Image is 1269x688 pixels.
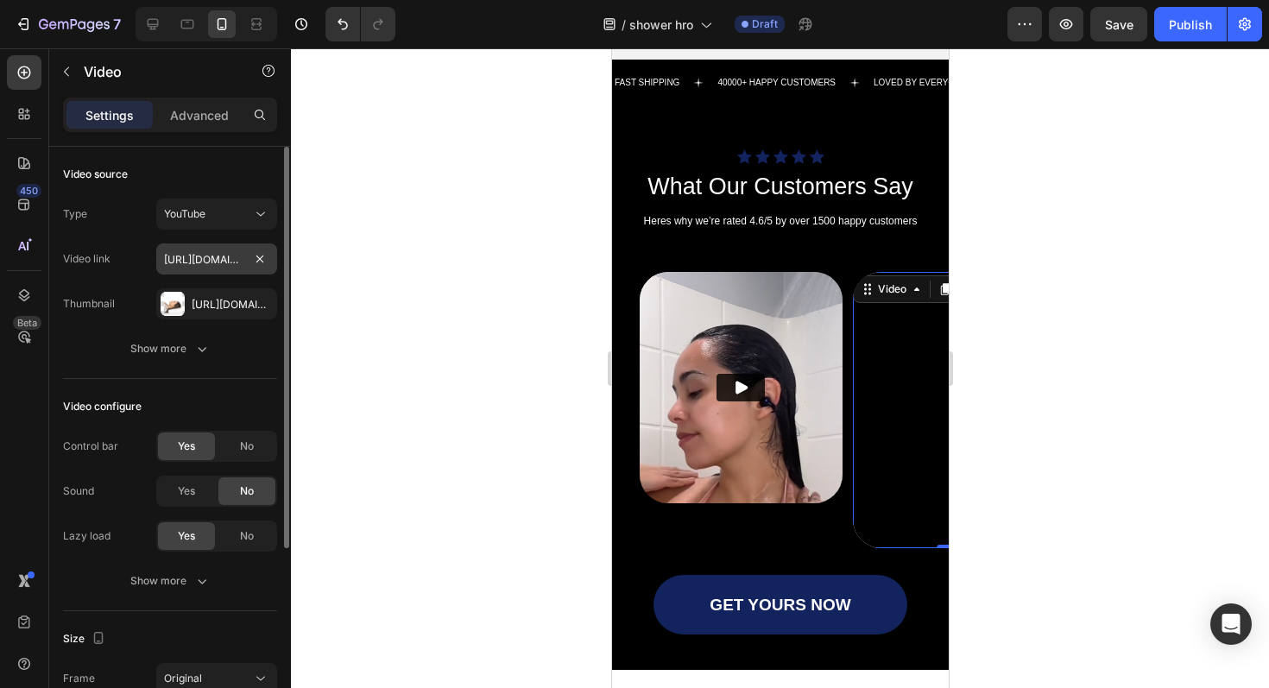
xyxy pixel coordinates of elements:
div: Type [63,206,87,222]
p: LOVED BY EVERYONE [262,29,355,39]
div: Control bar [63,439,118,454]
p: Settings [85,106,134,124]
p: GET YOURS NOW [98,546,238,567]
div: Show more [130,340,211,357]
iframe: Video [241,224,444,500]
div: Video link [63,251,110,267]
div: 450 [16,184,41,198]
p: Advanced [170,106,229,124]
div: Video [262,233,298,249]
span: Yes [178,528,195,544]
div: Publish [1169,16,1212,34]
button: Show more [63,565,277,596]
span: Save [1105,17,1133,32]
div: Frame [63,671,95,686]
span: No [240,439,254,454]
div: Sound [63,483,94,499]
p: Video [84,61,230,82]
div: Video source [63,167,128,182]
div: Lazy load [63,528,110,544]
button: Publish [1154,7,1227,41]
input: Insert video url here [156,243,277,275]
div: Thumbnail [63,296,115,312]
p: Heres why we’re rated 4.6/5 by over 1500 happy customers [2,167,335,180]
span: Draft [752,16,778,32]
span: YouTube [164,207,205,220]
span: No [240,528,254,544]
span: Yes [178,439,195,454]
div: Open Intercom Messenger [1210,603,1252,645]
div: Undo/Redo [325,7,395,41]
div: Size [63,628,109,651]
button: Play [104,325,153,353]
button: YouTube [156,199,277,230]
button: Show more [63,333,277,364]
button: 7 [7,7,129,41]
p: 7 [113,14,121,35]
span: shower hro [629,16,693,34]
span: Original [164,672,202,685]
iframe: Design area [612,48,949,688]
div: Video configure [63,399,142,414]
div: [URL][DOMAIN_NAME] [192,297,273,312]
a: GET YOURS NOW [41,527,295,586]
div: Beta [13,316,41,330]
div: Show more [130,572,211,590]
span: / [622,16,626,34]
span: No [240,483,254,499]
span: Yes [178,483,195,499]
button: Save [1090,7,1147,41]
img: Alt image [28,224,230,455]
